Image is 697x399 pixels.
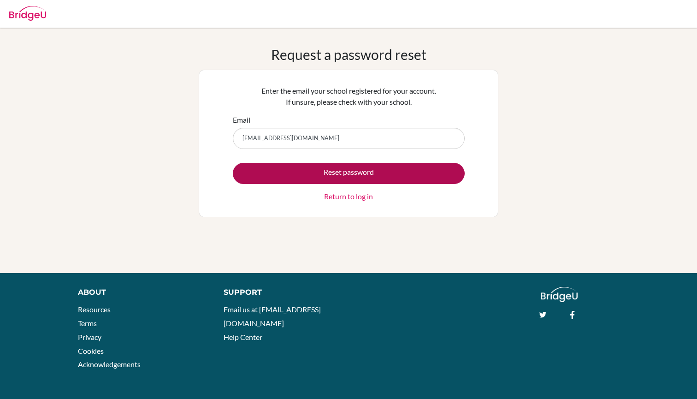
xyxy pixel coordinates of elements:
[324,191,373,202] a: Return to log in
[78,305,111,314] a: Resources
[233,85,465,107] p: Enter the email your school registered for your account. If unsure, please check with your school.
[233,163,465,184] button: Reset password
[78,319,97,328] a: Terms
[233,114,250,125] label: Email
[271,46,426,63] h1: Request a password reset
[541,287,578,302] img: logo_white@2x-f4f0deed5e89b7ecb1c2cc34c3e3d731f90f0f143d5ea2071677605dd97b5244.png
[78,360,141,369] a: Acknowledgements
[78,346,104,355] a: Cookies
[9,6,46,21] img: Bridge-U
[224,305,321,328] a: Email us at [EMAIL_ADDRESS][DOMAIN_NAME]
[224,287,339,298] div: Support
[224,333,262,341] a: Help Center
[78,287,203,298] div: About
[78,333,101,341] a: Privacy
